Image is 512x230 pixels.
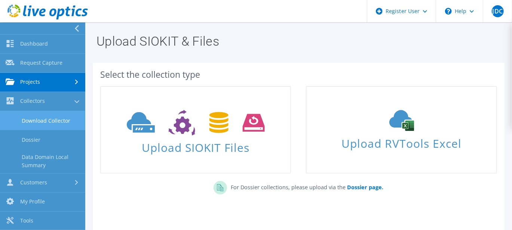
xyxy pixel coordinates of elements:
p: For Dossier collections, please upload via the [227,181,383,191]
b: Dossier page. [347,184,383,191]
div: Select the collection type [100,70,497,79]
a: Upload RVTools Excel [306,86,497,174]
span: Upload SIOKIT Files [101,137,290,153]
svg: \n [445,8,452,15]
a: Upload SIOKIT Files [100,86,291,174]
span: Upload RVTools Excel [307,134,496,150]
span: JDC [492,5,504,17]
a: Dossier page. [346,184,383,191]
h1: Upload SIOKIT & Files [96,35,497,47]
